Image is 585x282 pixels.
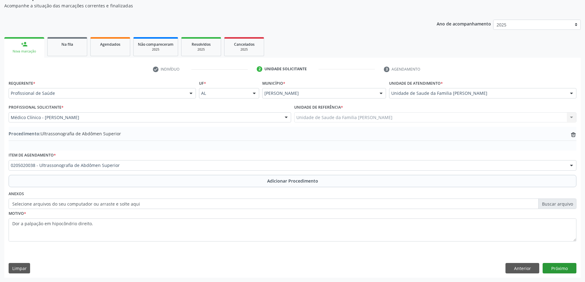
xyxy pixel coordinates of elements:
[391,90,564,96] span: Unidade de Saude da Familia [PERSON_NAME]
[9,131,41,137] span: Procedimento:
[9,49,40,54] div: Nova marcação
[100,42,120,47] span: Agendados
[9,189,24,199] label: Anexos
[267,178,318,184] span: Adicionar Procedimento
[11,90,183,96] span: Profissional de Saúde
[505,263,539,273] button: Anterior
[186,47,216,52] div: 2025
[264,90,373,96] span: [PERSON_NAME]
[21,41,28,48] div: person_add
[229,47,259,52] div: 2025
[11,162,564,168] span: 0205020038 - Ultrassonografia de Abdômen Superior
[9,175,576,187] button: Adicionar Procedimento
[9,209,26,218] label: Motivo
[4,2,408,9] p: Acompanhe a situação das marcações correntes e finalizadas
[201,90,247,96] span: AL
[543,263,576,273] button: Próximo
[9,130,121,137] span: Ultrassonografia de Abdômen Superior
[138,47,174,52] div: 2025
[264,66,307,72] div: Unidade solicitante
[199,79,206,88] label: UF
[9,103,64,112] label: Profissional Solicitante
[257,66,262,72] div: 2
[11,114,279,121] span: Médico Clínico - [PERSON_NAME]
[437,20,491,27] p: Ano de acompanhamento
[192,42,211,47] span: Resolvidos
[9,263,30,273] button: Limpar
[294,103,343,112] label: Unidade de referência
[61,42,73,47] span: Na fila
[234,42,255,47] span: Cancelados
[138,42,174,47] span: Não compareceram
[262,79,285,88] label: Município
[389,79,443,88] label: Unidade de atendimento
[9,79,35,88] label: Requerente
[9,151,56,160] label: Item de agendamento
